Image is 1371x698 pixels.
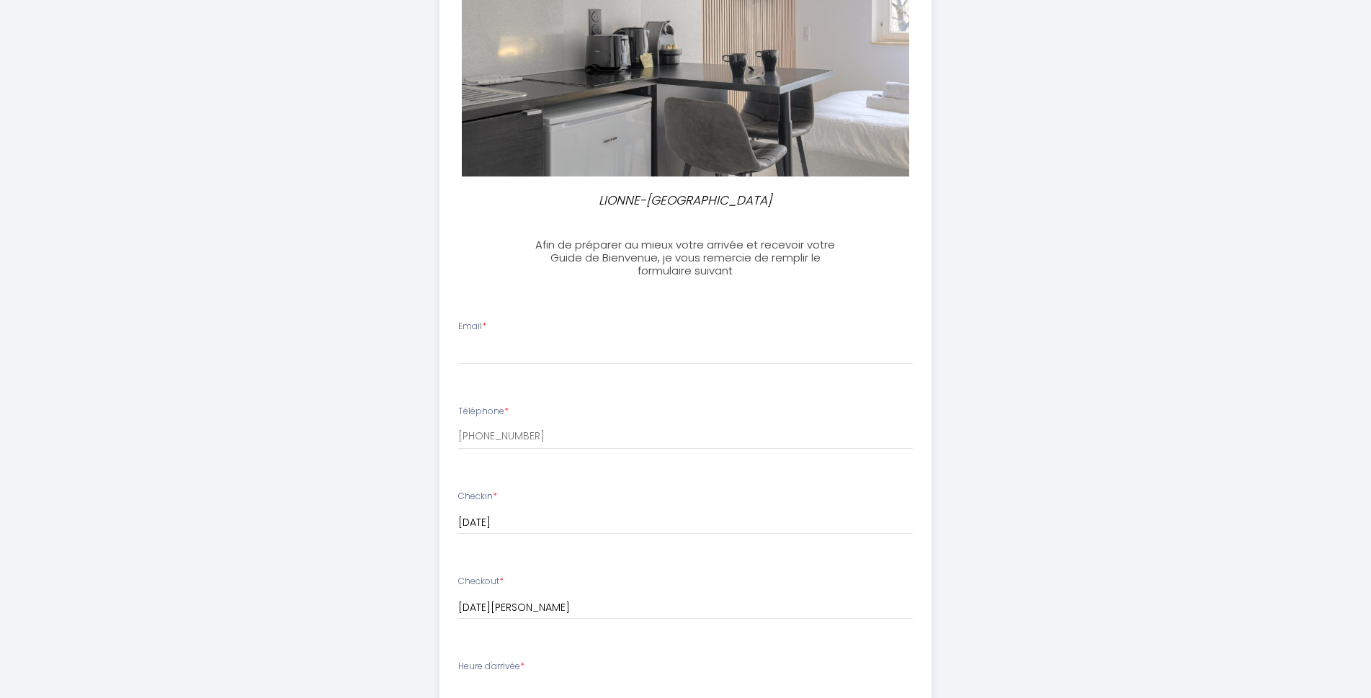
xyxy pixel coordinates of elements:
label: Heure d'arrivée [458,660,524,674]
label: Téléphone [458,405,509,419]
h3: Afin de préparer au mieux votre arrivée et recevoir votre Guide de Bienvenue, je vous remercie de... [525,238,846,277]
p: LIONNE-[GEOGRAPHIC_DATA] [532,191,840,210]
label: Email [458,320,486,334]
label: Checkin [458,490,497,504]
label: Checkout [458,575,504,589]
